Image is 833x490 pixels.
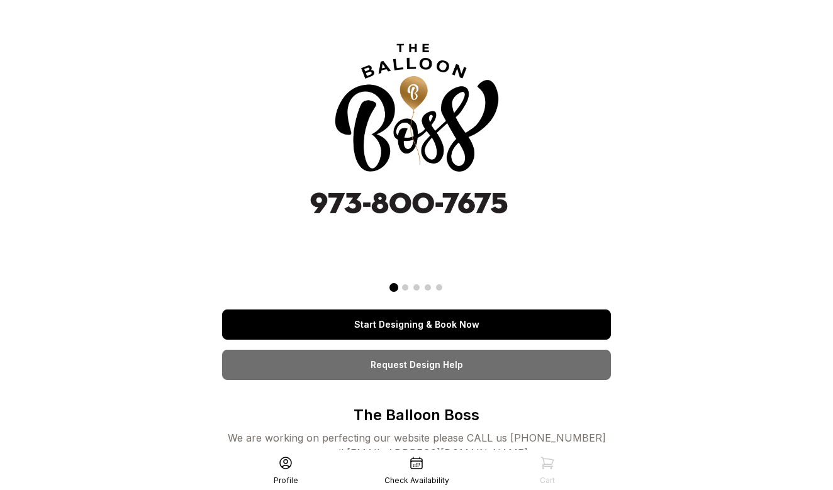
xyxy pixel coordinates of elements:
[540,476,555,486] div: Cart
[222,350,611,380] a: Request Design Help
[222,309,611,340] a: Start Designing & Book Now
[384,476,449,486] div: Check Availability
[274,476,298,486] div: Profile
[222,405,611,425] p: The Balloon Boss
